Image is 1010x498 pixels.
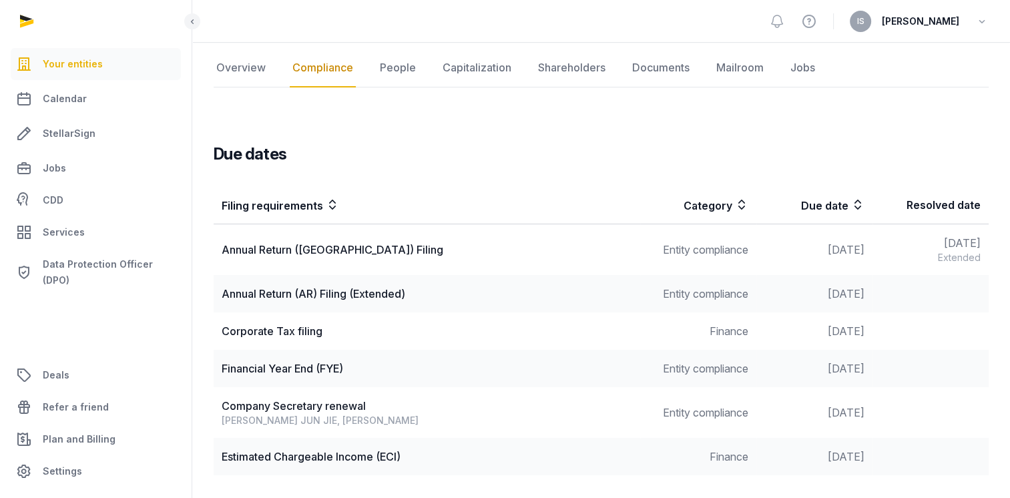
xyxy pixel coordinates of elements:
[43,367,69,383] span: Deals
[377,49,419,87] a: People
[872,186,989,224] th: Resolved date
[222,242,632,258] div: Annual Return ([GEOGRAPHIC_DATA]) Filing
[214,144,287,165] h3: Due dates
[214,186,640,224] th: Filing requirements
[629,49,692,87] a: Documents
[640,438,756,475] td: Finance
[222,323,632,339] div: Corporate Tax filing
[535,49,608,87] a: Shareholders
[214,49,989,87] nav: Tabs
[640,186,756,224] th: Category
[43,431,115,447] span: Plan and Billing
[222,449,632,465] div: Estimated Chargeable Income (ECI)
[756,312,872,350] td: [DATE]
[11,251,181,294] a: Data Protection Officer (DPO)
[222,360,632,377] div: Financial Year End (FYE)
[640,275,756,312] td: Entity compliance
[43,256,176,288] span: Data Protection Officer (DPO)
[11,117,181,150] a: StellarSign
[756,186,872,224] th: Due date
[640,387,756,438] td: Entity compliance
[290,49,356,87] a: Compliance
[756,275,872,312] td: [DATE]
[11,83,181,115] a: Calendar
[880,235,981,251] div: [DATE]
[11,423,181,455] a: Plan and Billing
[788,49,818,87] a: Jobs
[43,56,103,72] span: Your entities
[11,216,181,248] a: Services
[214,49,268,87] a: Overview
[11,359,181,391] a: Deals
[11,152,181,184] a: Jobs
[882,13,959,29] span: [PERSON_NAME]
[43,160,66,176] span: Jobs
[943,434,1010,498] div: Виджет чата
[222,286,632,302] div: Annual Return (AR) Filing (Extended)
[43,126,95,142] span: StellarSign
[43,224,85,240] span: Services
[756,387,872,438] td: [DATE]
[222,414,632,427] div: [PERSON_NAME] JUN JIE, [PERSON_NAME]
[756,224,872,276] td: [DATE]
[880,251,981,264] div: Extended
[640,312,756,350] td: Finance
[11,187,181,214] a: CDD
[857,17,864,25] span: IS
[222,398,632,414] div: Company Secretary renewal
[11,48,181,80] a: Your entities
[850,11,871,32] button: IS
[440,49,514,87] a: Capitalization
[43,91,87,107] span: Calendar
[756,438,872,475] td: [DATE]
[714,49,766,87] a: Mailroom
[640,350,756,387] td: Entity compliance
[11,391,181,423] a: Refer a friend
[11,455,181,487] a: Settings
[640,224,756,276] td: Entity compliance
[756,350,872,387] td: [DATE]
[43,399,109,415] span: Refer a friend
[43,463,82,479] span: Settings
[943,434,1010,498] iframe: Chat Widget
[43,192,63,208] span: CDD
